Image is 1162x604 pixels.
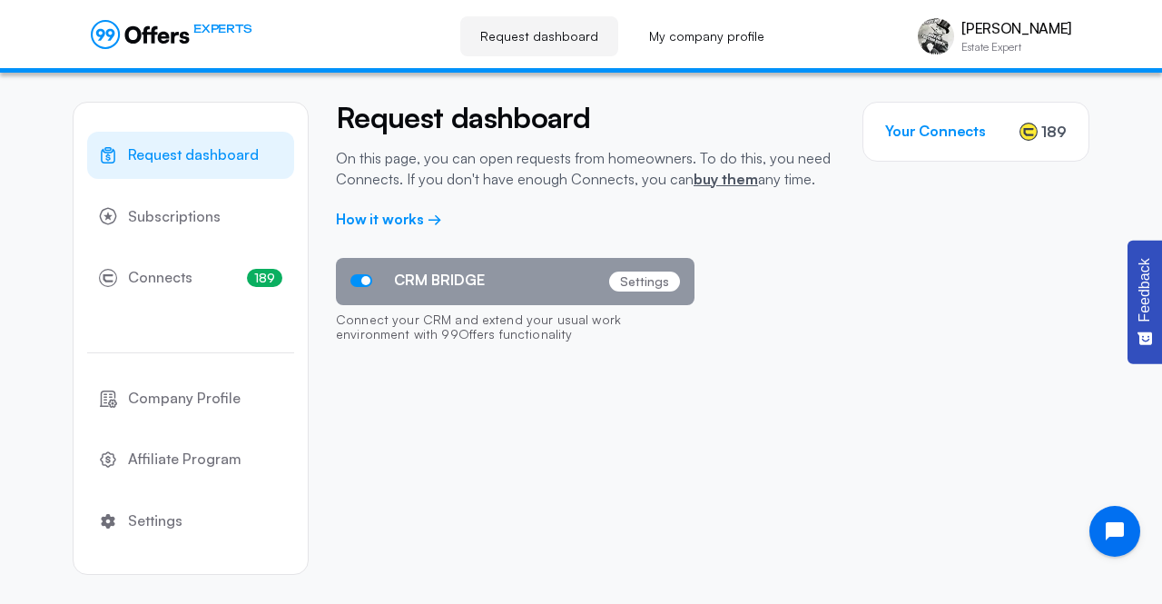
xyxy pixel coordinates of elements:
[394,272,485,289] span: CRM BRIDGE
[629,16,784,56] a: My company profile
[336,148,835,189] p: On this page, you can open requests from homeowners. To do this, you need Connects. If you don't ...
[128,387,241,411] span: Company Profile
[1041,121,1067,143] span: 189
[128,266,192,290] span: Connects
[918,18,954,54] img: Judah Michael
[128,144,259,167] span: Request dashboard
[87,375,294,422] a: Company Profile
[961,20,1071,37] p: [PERSON_NAME]
[87,436,294,483] a: Affiliate Program
[91,20,251,49] a: EXPERTS
[336,210,442,228] a: How it works →
[1128,240,1162,363] button: Feedback - Show survey
[87,254,294,302] a: Connects189
[460,16,618,56] a: Request dashboard
[885,123,986,140] h3: Your Connects
[336,102,835,134] h2: Request dashboard
[128,448,241,471] span: Affiliate Program
[87,498,294,545] a: Settings
[193,20,251,37] span: EXPERTS
[128,205,221,229] span: Subscriptions
[87,132,294,179] a: Request dashboard
[128,510,182,533] span: Settings
[1137,258,1153,322] span: Feedback
[609,272,680,292] p: Settings
[694,170,758,188] a: buy them
[336,305,694,352] p: Connect your CRM and extend your usual work environment with 99Offers functionality
[87,193,294,241] a: Subscriptions
[961,42,1071,53] p: Estate Expert
[247,269,282,287] span: 189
